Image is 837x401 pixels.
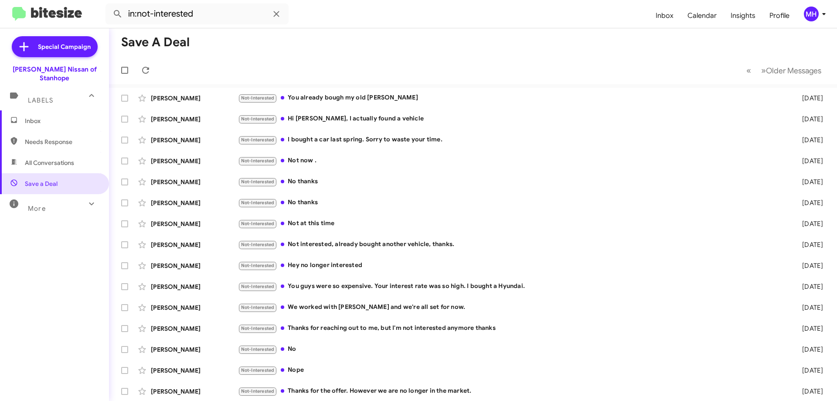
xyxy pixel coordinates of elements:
div: [PERSON_NAME] [151,366,238,375]
div: No thanks [238,177,788,187]
div: [PERSON_NAME] [151,157,238,165]
div: [PERSON_NAME] [151,115,238,123]
div: [DATE] [788,282,830,291]
span: More [28,205,46,212]
span: Labels [28,96,53,104]
span: Not-Interested [241,305,275,310]
span: Inbox [25,117,99,125]
span: Not-Interested [241,242,275,247]
div: [DATE] [788,178,830,186]
button: Previous [741,62,756,79]
span: Not-Interested [241,179,275,185]
div: No [238,344,788,354]
div: [DATE] [788,387,830,396]
span: Not-Interested [241,95,275,101]
a: Special Campaign [12,36,98,57]
div: [PERSON_NAME] [151,303,238,312]
input: Search [105,3,289,24]
div: [DATE] [788,366,830,375]
span: Not-Interested [241,388,275,394]
div: Not interested, already bought another vehicle, thanks. [238,240,788,250]
div: [DATE] [788,345,830,354]
div: [PERSON_NAME] [151,387,238,396]
div: [DATE] [788,136,830,144]
span: Not-Interested [241,116,275,122]
button: MH [796,7,827,21]
span: Not-Interested [241,263,275,268]
div: Hi [PERSON_NAME], I actually found a vehicle [238,114,788,124]
div: We worked with [PERSON_NAME] and we're all set for now. [238,302,788,312]
a: Inbox [649,3,680,28]
div: [DATE] [788,324,830,333]
div: [DATE] [788,199,830,207]
div: Hey no longer interested [238,260,788,271]
div: Thanks for the offer. However we are no longer in the market. [238,386,788,396]
div: [PERSON_NAME] [151,345,238,354]
div: [PERSON_NAME] [151,324,238,333]
div: Nope [238,365,788,375]
div: [DATE] [788,115,830,123]
div: You already bough my old [PERSON_NAME] [238,93,788,103]
a: Profile [762,3,796,28]
div: [PERSON_NAME] [151,240,238,249]
h1: Save a Deal [121,35,190,49]
div: [DATE] [788,94,830,103]
div: [PERSON_NAME] [151,136,238,144]
div: [PERSON_NAME] [151,94,238,103]
div: [PERSON_NAME] [151,199,238,207]
div: [DATE] [788,261,830,270]
span: Not-Interested [241,158,275,164]
div: MH [804,7,819,21]
div: Not now . [238,156,788,166]
span: Not-Interested [241,137,275,143]
span: Not-Interested [241,346,275,352]
span: Not-Interested [241,326,275,331]
button: Next [756,62,827,79]
div: [DATE] [788,219,830,228]
div: Thanks for reaching out to me, but I'm not interested anymore thanks [238,323,788,333]
span: Save a Deal [25,179,58,188]
div: Not at this time [238,219,788,229]
div: [DATE] [788,303,830,312]
div: [DATE] [788,157,830,165]
a: Calendar [680,3,724,28]
nav: Page navigation example [742,62,827,79]
span: All Conversations [25,158,74,167]
span: Not-Interested [241,284,275,289]
span: Older Messages [766,66,821,75]
span: Not-Interested [241,200,275,206]
div: [PERSON_NAME] [151,178,238,186]
span: Special Campaign [38,42,91,51]
div: [DATE] [788,240,830,249]
span: « [746,65,751,76]
div: You guys were so expensive. Your interest rate was so high. I bought a Hyundai. [238,281,788,291]
div: [PERSON_NAME] [151,261,238,270]
span: » [761,65,766,76]
div: [PERSON_NAME] [151,219,238,228]
div: I bought a car last spring. Sorry to waste your time. [238,135,788,145]
span: Needs Response [25,137,99,146]
span: Not-Interested [241,367,275,373]
div: [PERSON_NAME] [151,282,238,291]
a: Insights [724,3,762,28]
span: Not-Interested [241,221,275,226]
div: No thanks [238,198,788,208]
